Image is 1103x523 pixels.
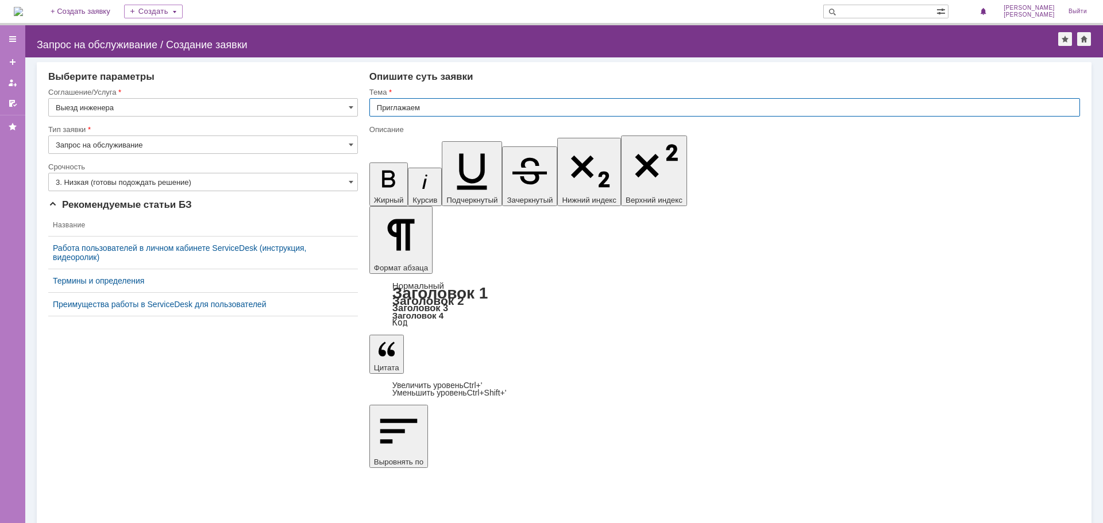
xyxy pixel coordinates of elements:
[369,382,1080,397] div: Цитата
[53,300,353,309] a: Преимущества работы в ServiceDesk для пользователей
[14,7,23,16] a: Перейти на домашнюю страницу
[464,381,483,390] span: Ctrl+'
[392,311,443,320] a: Заголовок 4
[392,381,483,390] a: Increase
[408,168,442,206] button: Курсив
[392,284,488,302] a: Заголовок 1
[48,163,356,171] div: Срочность
[562,196,616,204] span: Нижний индекс
[1004,5,1055,11] span: [PERSON_NAME]
[374,264,428,272] span: Формат абзаца
[557,138,621,206] button: Нижний индекс
[14,7,23,16] img: logo
[3,73,22,92] a: Мои заявки
[936,5,948,16] span: Расширенный поиск
[626,196,682,204] span: Верхний индекс
[1077,32,1091,46] div: Сделать домашней страницей
[369,405,428,468] button: Выровнять по
[374,363,399,372] span: Цитата
[369,88,1078,96] div: Тема
[392,317,408,328] a: Код
[392,388,507,397] a: Decrease
[369,71,473,82] span: Опишите суть заявки
[412,196,437,204] span: Курсив
[53,243,353,262] a: Работа пользователей в личном кабинете ServiceDesk (инструкция, видеоролик)
[48,71,155,82] span: Выберите параметры
[369,206,433,274] button: Формат абзаца
[502,146,557,206] button: Зачеркнутый
[369,126,1078,133] div: Описание
[369,162,408,206] button: Жирный
[467,388,507,397] span: Ctrl+Shift+'
[124,5,183,18] div: Создать
[48,214,358,237] th: Название
[369,282,1080,327] div: Формат абзаца
[374,458,423,466] span: Выровнять по
[392,294,464,307] a: Заголовок 2
[48,199,192,210] span: Рекомендуемые статьи БЗ
[37,39,1058,51] div: Запрос на обслуживание / Создание заявки
[374,196,404,204] span: Жирный
[507,196,553,204] span: Зачеркнутый
[3,53,22,71] a: Создать заявку
[442,141,502,206] button: Подчеркнутый
[392,303,448,313] a: Заголовок 3
[621,135,687,206] button: Верхний индекс
[1058,32,1072,46] div: Добавить в избранное
[1004,11,1055,18] span: [PERSON_NAME]
[48,88,356,96] div: Соглашение/Услуга
[392,281,444,290] a: Нормальный
[369,335,404,374] button: Цитата
[53,276,353,285] a: Термины и определения
[48,126,356,133] div: Тип заявки
[3,94,22,113] a: Мои согласования
[446,196,497,204] span: Подчеркнутый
